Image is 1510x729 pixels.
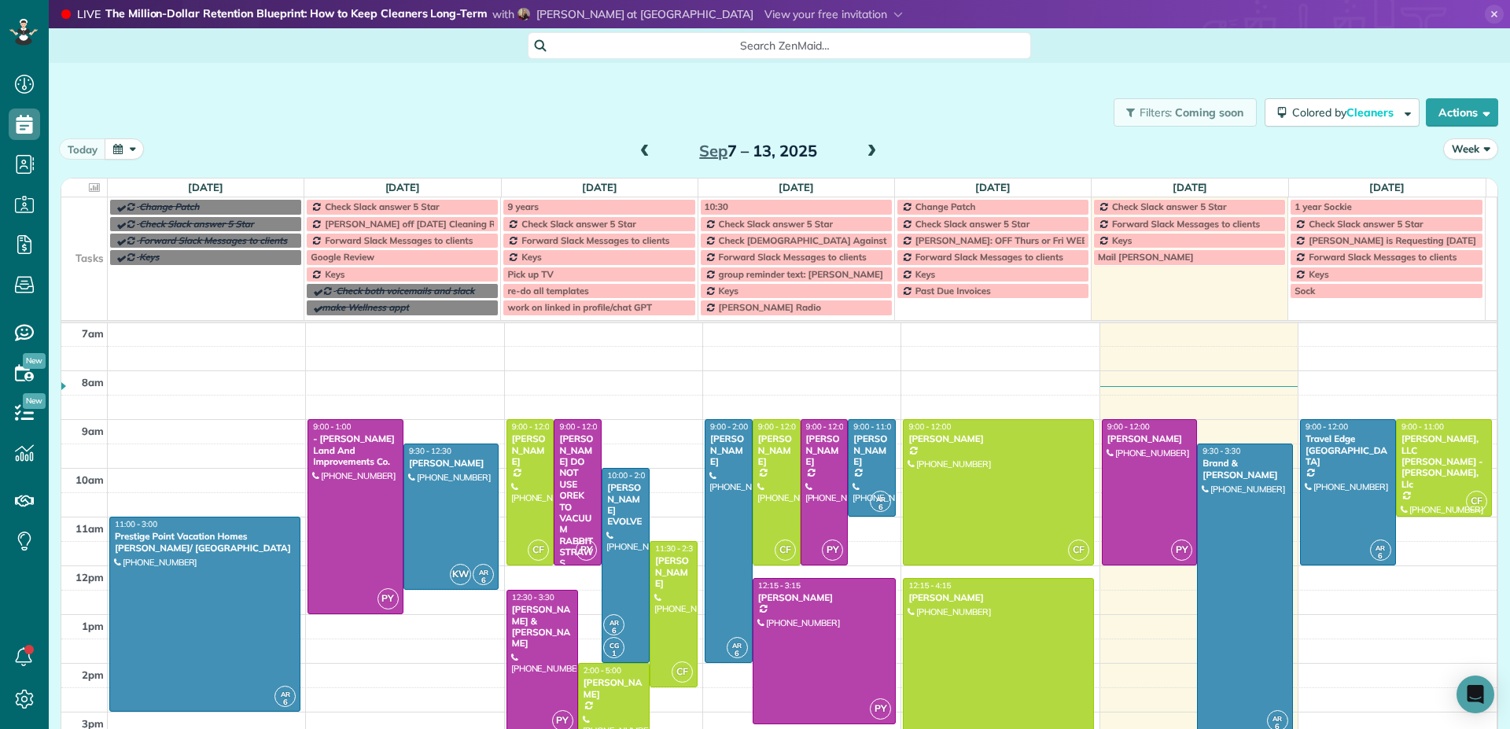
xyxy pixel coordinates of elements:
[507,285,588,296] span: re-do all templates
[139,251,159,263] span: Keys
[1272,714,1282,723] span: AR
[915,268,935,280] span: Keys
[105,6,488,23] strong: The Million-Dollar Retention Blueprint: How to Keep Cleaners Long-Term
[507,268,553,280] span: Pick up TV
[719,268,883,280] span: group reminder text: [PERSON_NAME]
[311,251,374,263] span: Google Review
[610,641,619,650] span: CG
[822,539,843,561] span: PY
[1175,105,1244,120] span: Coming soon
[75,522,104,535] span: 11am
[606,482,645,528] div: [PERSON_NAME] EVOLVE
[915,218,1029,230] span: Check Slack answer 5 Star
[82,620,104,632] span: 1pm
[492,7,514,21] span: with
[521,251,541,263] span: Keys
[507,201,539,212] span: 9 years
[1107,433,1193,444] div: [PERSON_NAME]
[1401,422,1444,432] span: 9:00 - 11:00
[975,181,1011,193] a: [DATE]
[705,201,728,212] span: 10:30
[870,698,891,720] span: PY
[325,201,439,212] span: Check Slack answer 5 Star
[450,564,471,585] span: KW
[82,376,104,388] span: 8am
[719,234,944,246] span: Check [DEMOGRAPHIC_DATA] Against Spreadsheet
[719,251,867,263] span: Forward Slack Messages to clients
[75,571,104,584] span: 12pm
[908,433,1089,444] div: [PERSON_NAME]
[1171,539,1192,561] span: PY
[1309,268,1328,280] span: Keys
[512,592,554,602] span: 12:30 - 3:30
[853,422,896,432] span: 9:00 - 11:00
[1292,105,1399,120] span: Colored by
[719,285,738,296] span: Keys
[584,665,621,676] span: 2:00 - 5:00
[853,433,891,467] div: [PERSON_NAME]
[655,543,698,554] span: 11:30 - 2:30
[699,141,727,160] span: Sep
[1068,539,1089,561] span: CF
[139,218,253,230] span: Check Slack answer 5 Star
[1202,446,1240,456] span: 9:30 - 3:30
[607,470,650,480] span: 10:00 - 2:00
[806,422,849,432] span: 9:00 - 12:00
[23,393,46,409] span: New
[139,201,200,212] span: Change Patch
[1295,201,1351,212] span: 1 year Sockie
[558,433,597,569] div: [PERSON_NAME] DO NOT USE OREK TO VACUUM RABBIT STRAWS
[1376,543,1385,552] span: AR
[1295,285,1315,296] span: Sock
[719,301,821,313] span: [PERSON_NAME] Radio
[915,234,1103,246] span: [PERSON_NAME]: OFF Thurs or Fri WEEKLY
[1112,201,1226,212] span: Check Slack answer 5 Star
[559,422,602,432] span: 9:00 - 12:00
[1306,422,1348,432] span: 9:00 - 12:00
[521,218,635,230] span: Check Slack answer 5 Star
[82,425,104,437] span: 9am
[408,458,495,469] div: [PERSON_NAME]
[479,568,488,576] span: AR
[1426,98,1498,127] button: Actions
[1107,422,1150,432] span: 9:00 - 12:00
[757,433,796,467] div: [PERSON_NAME]
[188,181,223,193] a: [DATE]
[114,531,296,554] div: Prestige Point Vacation Homes [PERSON_NAME]/ [GEOGRAPHIC_DATA]
[727,646,747,661] small: 6
[758,580,801,591] span: 12:15 - 3:15
[908,422,951,432] span: 9:00 - 12:00
[312,433,399,467] div: - [PERSON_NAME] Land And Improvements Co.
[1202,458,1288,480] div: Brand & [PERSON_NAME]
[59,138,106,160] button: today
[719,218,833,230] span: Check Slack answer 5 Star
[1173,181,1208,193] a: [DATE]
[536,7,753,21] span: [PERSON_NAME] at [GEOGRAPHIC_DATA]
[1369,181,1405,193] a: [DATE]
[281,690,290,698] span: AR
[313,422,351,432] span: 9:00 - 1:00
[1309,218,1423,230] span: Check Slack answer 5 Star
[82,668,104,681] span: 2pm
[582,181,617,193] a: [DATE]
[908,580,951,591] span: 12:15 - 4:15
[473,573,493,588] small: 6
[1098,251,1193,263] span: Mail [PERSON_NAME]
[610,618,619,627] span: AR
[757,592,891,603] div: [PERSON_NAME]
[732,641,742,650] span: AR
[1140,105,1173,120] span: Filters:
[377,588,399,609] span: PY
[517,8,530,20] img: cheryl-hajjar-8ca2d9a0a98081571bad45d25e3ae1ebb22997dcb0f93f4b4d0906acd6b91865.png
[512,422,554,432] span: 9:00 - 12:00
[604,646,624,661] small: 1
[511,604,573,650] div: [PERSON_NAME] & [PERSON_NAME]
[915,201,976,212] span: Change Patch
[915,285,991,296] span: Past Due Invoices
[409,446,451,456] span: 9:30 - 12:30
[1466,491,1487,512] span: CF
[336,285,474,296] span: Check both voicemails and slack
[1309,251,1457,263] span: Forward Slack Messages to clients
[583,677,645,700] div: [PERSON_NAME]
[876,495,886,503] span: AR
